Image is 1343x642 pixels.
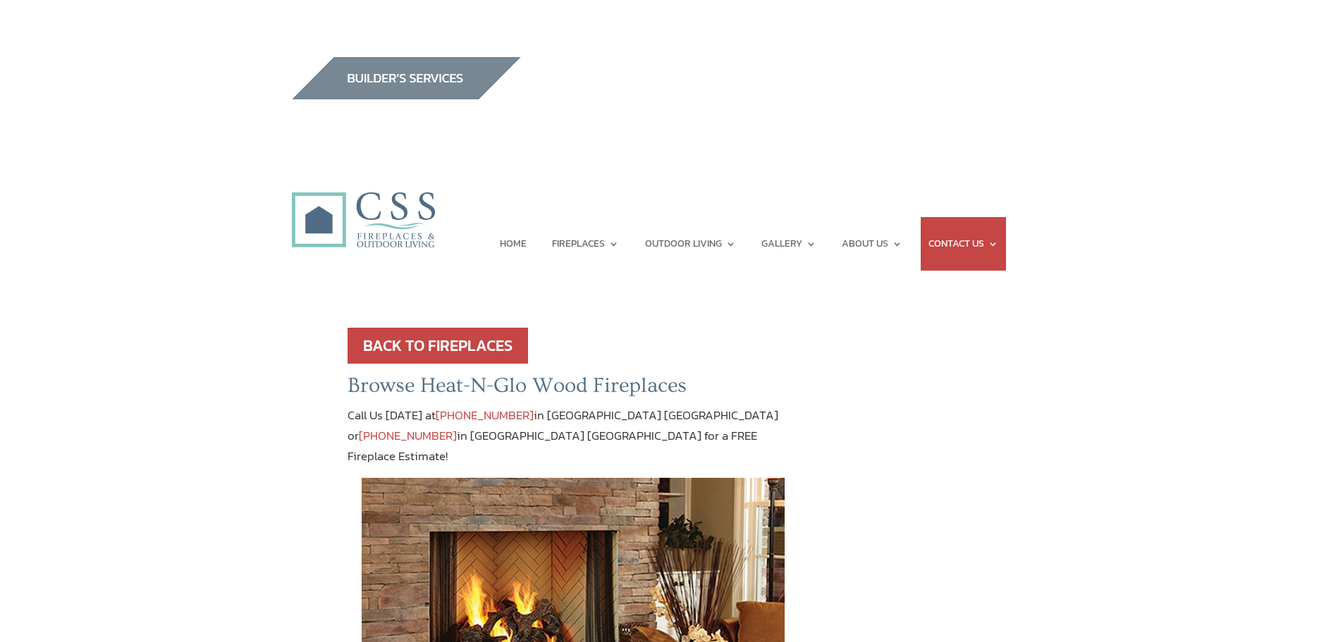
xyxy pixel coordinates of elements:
[928,217,998,271] a: CONTACT US
[348,405,800,479] p: Call Us [DATE] at in [GEOGRAPHIC_DATA] [GEOGRAPHIC_DATA] or in [GEOGRAPHIC_DATA] [GEOGRAPHIC_DATA...
[348,373,800,405] h2: Browse Heat-N-Glo Wood Fireplaces
[359,426,457,445] a: [PHONE_NUMBER]
[291,153,435,255] img: CSS Fireplaces & Outdoor Living (Formerly Construction Solutions & Supply)- Jacksonville Ormond B...
[645,217,736,271] a: OUTDOOR LIVING
[291,86,521,104] a: builder services construction supply
[500,217,527,271] a: HOME
[552,217,619,271] a: FIREPLACES
[761,217,816,271] a: GALLERY
[291,57,521,99] img: builders_btn
[348,328,528,364] a: BACK TO FIREPLACES
[436,406,534,424] a: [PHONE_NUMBER]
[842,217,902,271] a: ABOUT US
